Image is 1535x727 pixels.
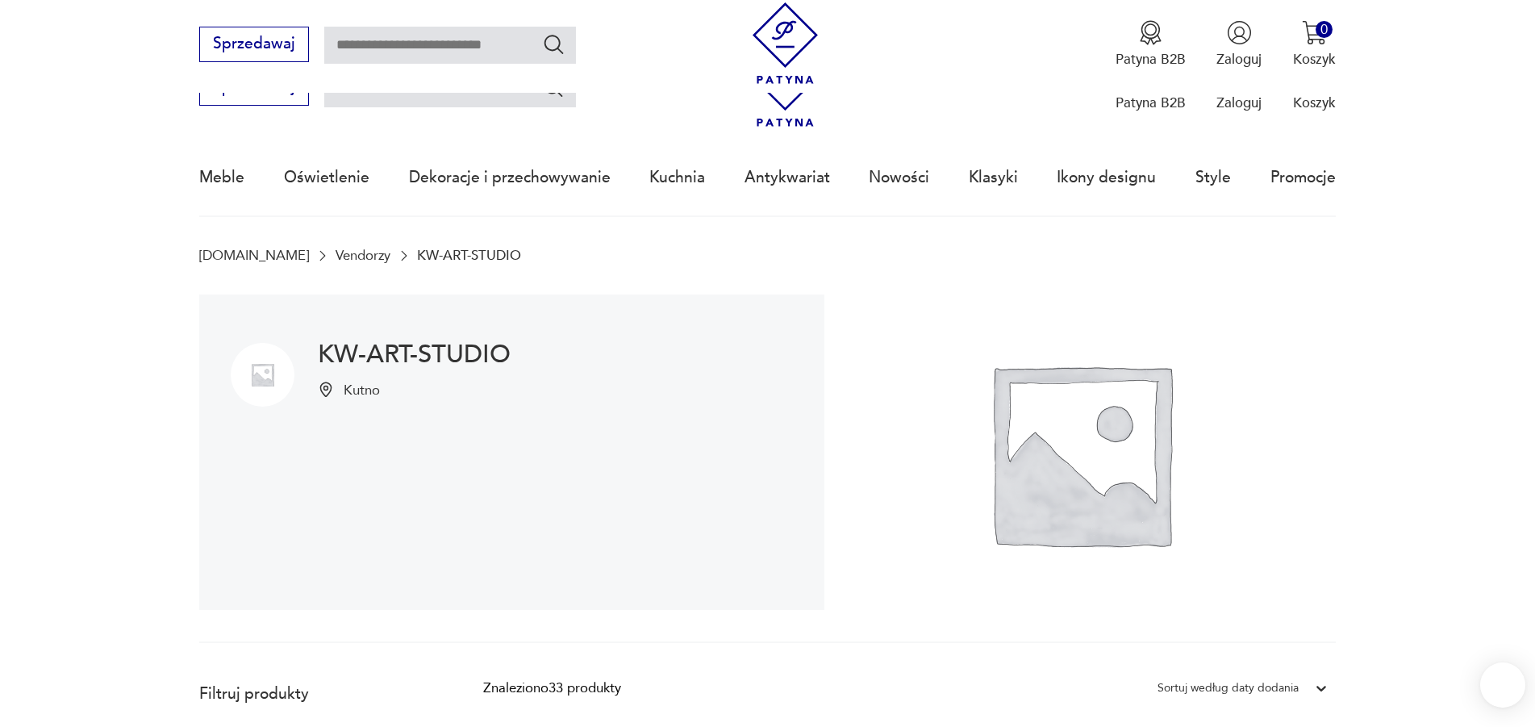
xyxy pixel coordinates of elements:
a: Antykwariat [745,140,830,215]
button: Sprzedawaj [199,27,308,62]
a: Kuchnia [649,140,705,215]
p: KW-ART-STUDIO [417,248,521,263]
a: Vendorzy [336,248,390,263]
p: Filtruj produkty [199,683,436,704]
button: 0Koszyk [1293,20,1336,69]
a: Nowości [869,140,929,215]
a: Klasyki [969,140,1018,215]
p: Patyna B2B [1116,50,1186,69]
img: Ikonka użytkownika [1227,20,1252,45]
div: Znaleziono 33 produkty [483,678,621,699]
p: Koszyk [1293,94,1336,112]
img: Patyna - sklep z meblami i dekoracjami vintage [745,2,826,84]
a: Ikony designu [1057,140,1156,215]
a: Dekoracje i przechowywanie [409,140,611,215]
img: Ikonka pinezki mapy [318,382,334,398]
div: Sortuj według daty dodania [1158,678,1299,699]
div: 0 [1316,21,1333,38]
p: Zaloguj [1216,94,1262,112]
a: Promocje [1270,140,1336,215]
a: Sprzedawaj [199,39,308,52]
a: Style [1195,140,1231,215]
a: Meble [199,140,244,215]
p: Patyna B2B [1116,94,1186,112]
a: Oświetlenie [284,140,369,215]
a: Sprzedawaj [199,82,308,95]
img: Ikona medalu [1138,20,1163,45]
button: Szukaj [542,32,565,56]
p: Koszyk [1293,50,1336,69]
button: Zaloguj [1216,20,1262,69]
button: Szukaj [542,76,565,99]
img: Ikona koszyka [1302,20,1327,45]
iframe: Smartsupp widget button [1480,662,1525,708]
h1: KW-ART-STUDIO [318,343,511,366]
img: KW-ART-STUDIO [824,295,1336,611]
p: Zaloguj [1216,50,1262,69]
a: [DOMAIN_NAME] [199,248,309,263]
a: Ikona medaluPatyna B2B [1116,20,1186,69]
p: Kutno [344,382,380,400]
img: KW-ART-STUDIO [231,343,294,407]
button: Patyna B2B [1116,20,1186,69]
